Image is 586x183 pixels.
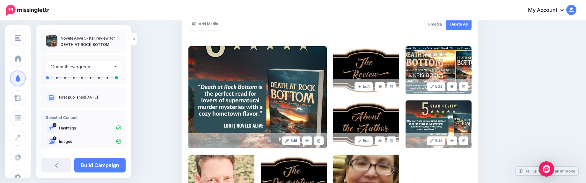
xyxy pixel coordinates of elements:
span: 0 [53,123,56,127]
a: Tell us how we can improve [516,167,578,175]
p: First published [59,94,121,100]
a: Edit [427,136,445,145]
h4: Selected Content [46,115,121,120]
a: Edit [355,82,373,91]
div: 12 month evergreen [51,63,114,70]
img: 5dee6230222535a94469e2968739a978_large.jpg [406,100,472,148]
a: [DATE] [85,95,98,99]
img: 94e27b48e1eabb0adc62d81b5a05c519_large.jpg [188,46,327,148]
button: 12 month evergreen [46,61,121,73]
img: ec3720ddc314a6d5370b3ab4b956246f_large.jpg [333,100,399,148]
div: media [423,18,447,30]
p: Images [59,139,121,144]
img: 94e27b48e1eabb0adc62d81b5a05c519_thumb.jpg [46,35,57,47]
p: Hashtags [59,125,121,131]
a: Add Media [188,18,222,30]
div: Open Intercom Messenger [539,161,554,177]
img: b63a808fc9e4d5461c3cb3b27b49684a_large.jpg [333,46,399,94]
span: 8 [428,22,431,26]
a: Edit [427,82,445,91]
img: 0ae9f16dabf7ce032e4baacc65f3f5b1_large.jpg [406,46,472,94]
a: Delete All [446,18,472,30]
a: My Account [522,3,576,18]
span: 8 [53,136,56,140]
img: Missinglettr [6,5,49,16]
a: Edit [282,136,300,145]
p: Novels Alive 5-star review for DEATH AT ROCK BOTTOM [61,35,121,48]
a: Edit [355,136,373,145]
img: menu.png [15,35,21,41]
